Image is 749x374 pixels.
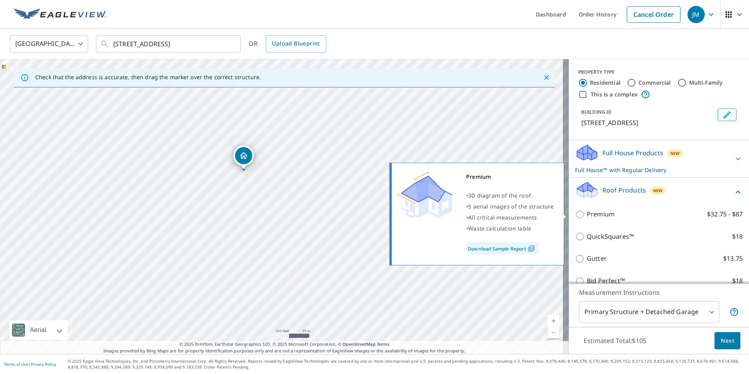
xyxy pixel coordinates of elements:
div: Premium [466,171,554,182]
p: © 2025 Eagle View Technologies, Inc. and Pictometry International Corp. All Rights Reserved. Repo... [68,358,745,370]
span: All critical measurements [468,214,537,221]
span: Your report will include the primary structure and a detached garage if one exists. [729,307,739,317]
span: 3D diagram of the roof [468,192,531,199]
label: Residential [590,79,621,87]
p: Bid Perfect™ [587,276,625,286]
button: Edit building 1 [718,109,736,121]
div: Aerial [9,320,68,340]
a: Current Level 18, Zoom Out [548,327,559,338]
p: Gutter [587,254,607,263]
span: Next [721,336,734,346]
div: • [466,212,554,223]
div: Aerial [27,320,49,340]
p: $18 [732,276,743,286]
span: 5 aerial images of the structure [468,203,554,210]
p: | [4,362,56,367]
p: $18 [732,232,743,241]
img: Pdf Icon [526,245,537,252]
div: Dropped pin, building 1, Residential property, 5156 Salem Hills Ln Cincinnati, OH 45230 [233,145,254,170]
div: [GEOGRAPHIC_DATA] [10,33,88,55]
span: New [670,150,680,156]
p: Measurement Instructions [579,288,739,297]
span: © 2025 TomTom, Earthstar Geographics SIO, © 2025 Microsoft Corporation, © [179,341,390,348]
div: • [466,190,554,201]
p: $32.75 - $87 [707,209,743,219]
p: Premium [587,209,615,219]
a: Terms [377,341,390,347]
input: Search by address or latitude-longitude [113,33,225,55]
a: OpenStreetMap [342,341,375,347]
p: [STREET_ADDRESS] [581,118,715,127]
p: QuickSquares™ [587,232,634,241]
div: JM [687,6,705,23]
label: This is a complex [591,91,638,98]
button: Next [715,332,740,350]
a: Download Sample Report [466,242,538,254]
div: Full House ProductsNewFull House™ with Regular Delivery [575,143,743,174]
span: Upload Blueprint [272,39,320,49]
div: Roof ProductsNew [575,181,743,203]
label: Multi-Family [689,79,723,87]
a: Cancel Order [627,6,680,23]
label: Commercial [639,79,671,87]
p: Estimated Total: $105 [577,332,653,349]
p: Roof Products [602,185,646,195]
p: $13.75 [723,254,743,263]
img: EV Logo [14,9,107,20]
span: New [653,187,663,194]
a: Upload Blueprint [266,35,326,53]
div: Primary Structure + Detached Garage [579,301,719,323]
img: Premium [398,171,452,218]
a: Current Level 18, Zoom In [548,315,559,327]
p: BUILDING ID [581,109,612,115]
div: PROPERTY TYPE [578,69,740,76]
button: Close [541,73,552,83]
div: • [466,223,554,234]
p: Check that the address is accurate, then drag the marker over the correct structure. [35,74,261,81]
a: Terms of Use [4,361,28,367]
div: • [466,201,554,212]
p: Full House™ with Regular Delivery [575,166,729,174]
div: OR [249,35,326,53]
p: Full House Products [602,148,663,158]
span: Waste calculation table [468,225,531,232]
a: Privacy Policy [31,361,56,367]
